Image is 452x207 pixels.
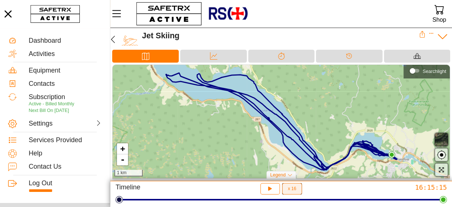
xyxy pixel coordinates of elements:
[248,50,314,63] div: Splits
[29,50,102,58] div: Activities
[429,31,434,36] button: Expand
[29,163,102,171] div: Contact Us
[423,69,446,74] div: Searchlight
[282,183,302,194] button: x 16
[8,92,17,101] img: Subscription.svg
[142,31,419,41] div: Jet Skiing
[8,49,17,58] img: Activities.svg
[384,50,450,63] div: Equipment
[29,108,69,113] span: Next Bill On [DATE]
[407,65,446,76] div: Searchlight
[29,93,102,101] div: Subscription
[208,2,248,26] img: RescueLogo.png
[433,15,446,25] div: Shop
[112,50,179,63] div: Map
[115,183,225,194] div: Timeline
[316,50,382,63] div: Timeline
[117,154,128,165] a: Zoom out
[29,120,64,128] div: Settings
[117,143,128,154] a: Zoom in
[121,31,138,48] img: JET_SKIING.svg
[29,101,74,106] span: Active - Billed Monthly
[29,136,102,144] div: Services Provided
[270,172,286,178] span: Legend
[288,186,296,191] span: x 16
[180,50,246,63] div: Data
[8,149,17,158] img: Help.svg
[8,162,17,171] img: ContactUs.svg
[29,80,102,88] div: Contacts
[114,170,143,176] div: 1 km
[8,66,17,75] img: Equipment.svg
[29,67,102,75] div: Equipment
[29,37,102,45] div: Dashboard
[413,52,421,60] img: Equipment_Black.svg
[29,150,102,158] div: Help
[338,183,447,192] div: 16:15:15
[107,31,119,48] button: Back
[388,151,395,158] img: PathEnd.svg
[29,179,102,187] div: Log Out
[110,6,129,21] button: Menu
